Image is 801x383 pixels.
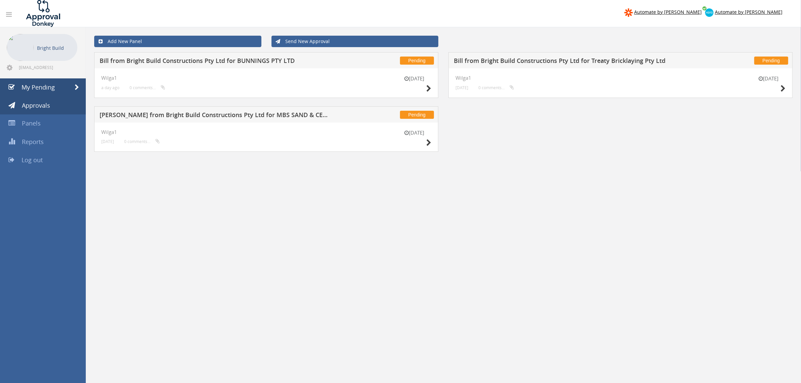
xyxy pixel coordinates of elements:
h4: Wilga1 [456,75,786,81]
small: 0 comments... [130,85,165,90]
small: [DATE] [752,75,786,82]
span: Pending [754,57,788,65]
span: Pending [400,57,434,65]
span: Approvals [22,101,50,109]
span: Panels [22,119,41,127]
h5: [PERSON_NAME] from Bright Build Constructions Pty Ltd for MBS SAND & CEMENT [100,112,333,120]
h5: Bill from Bright Build Constructions Pty Ltd for BUNNINGS PTY LTD [100,58,333,66]
p: Bright Build [37,44,74,52]
span: Automate by [PERSON_NAME] [715,9,782,15]
a: Add New Panel [94,36,261,47]
a: Send New Approval [271,36,439,47]
span: Automate by [PERSON_NAME] [634,9,702,15]
span: [EMAIL_ADDRESS][DOMAIN_NAME] [19,65,76,70]
span: My Pending [22,83,55,91]
span: Log out [22,156,43,164]
h4: Wilga1 [101,129,431,135]
small: [DATE] [101,139,114,144]
small: [DATE] [398,75,431,82]
img: xero-logo.png [705,8,714,17]
small: 0 comments... [478,85,514,90]
h4: Wilga1 [101,75,431,81]
small: [DATE] [398,129,431,136]
span: Pending [400,111,434,119]
small: [DATE] [456,85,468,90]
span: Reports [22,138,44,146]
small: 0 comments... [124,139,160,144]
h5: Bill from Bright Build Constructions Pty Ltd for Treaty Bricklaying Pty Ltd [454,58,687,66]
img: zapier-logomark.png [624,8,633,17]
small: a day ago [101,85,119,90]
